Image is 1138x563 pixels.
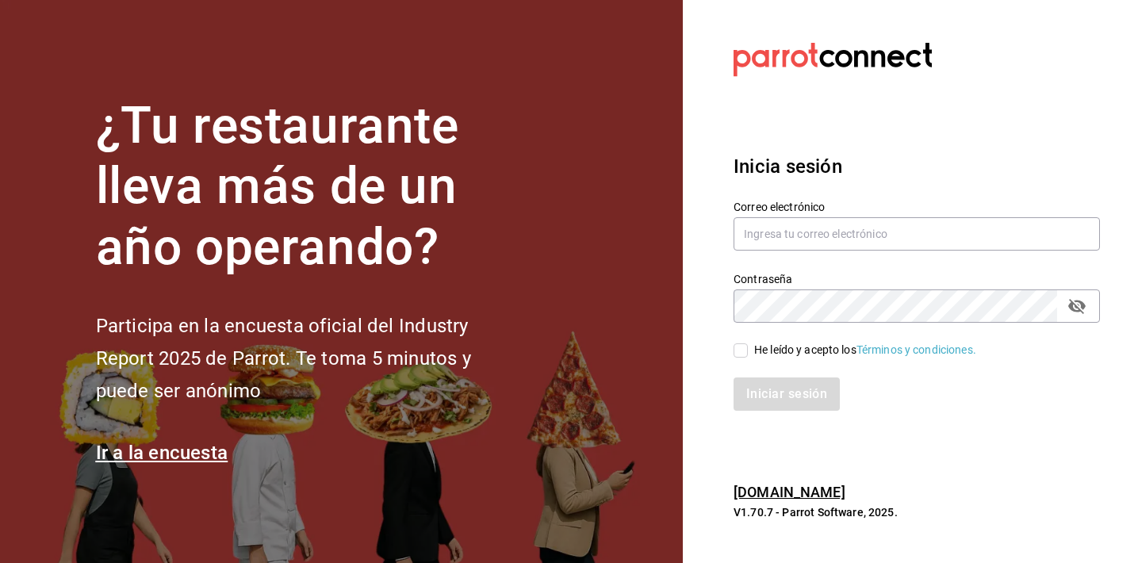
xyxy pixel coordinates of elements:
a: [DOMAIN_NAME] [734,484,845,500]
label: Contraseña [734,273,1100,284]
label: Correo electrónico [734,201,1100,212]
h2: Participa en la encuesta oficial del Industry Report 2025 de Parrot. Te toma 5 minutos y puede se... [96,310,524,407]
input: Ingresa tu correo electrónico [734,217,1100,251]
h1: ¿Tu restaurante lleva más de un año operando? [96,96,524,278]
div: He leído y acepto los [754,342,976,358]
a: Términos y condiciones. [856,343,976,356]
a: Ir a la encuesta [96,442,228,464]
p: V1.70.7 - Parrot Software, 2025. [734,504,1100,520]
h3: Inicia sesión [734,152,1100,181]
button: passwordField [1063,293,1090,320]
